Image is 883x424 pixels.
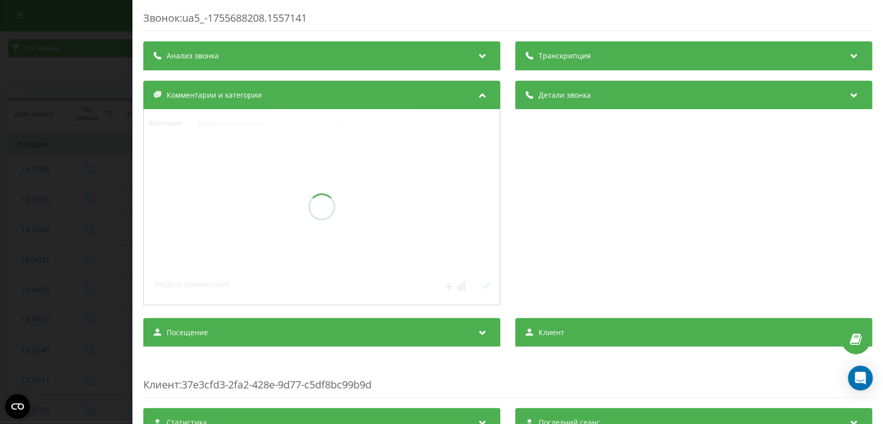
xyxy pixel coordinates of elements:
span: Комментарии и категории [167,90,262,100]
span: Посещение [167,327,208,338]
span: Детали звонка [538,90,591,100]
div: Звонок : ua5_-1755688208.1557141 [143,11,872,31]
button: Open CMP widget [5,394,30,419]
span: Анализ звонка [167,51,219,61]
span: Транскрипция [538,51,591,61]
div: Open Intercom Messenger [848,366,873,390]
div: : 37e3cfd3-2fa2-428e-9d77-c5df8bc99b9d [143,357,872,398]
span: Клиент [538,327,564,338]
span: Клиент [143,377,179,391]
